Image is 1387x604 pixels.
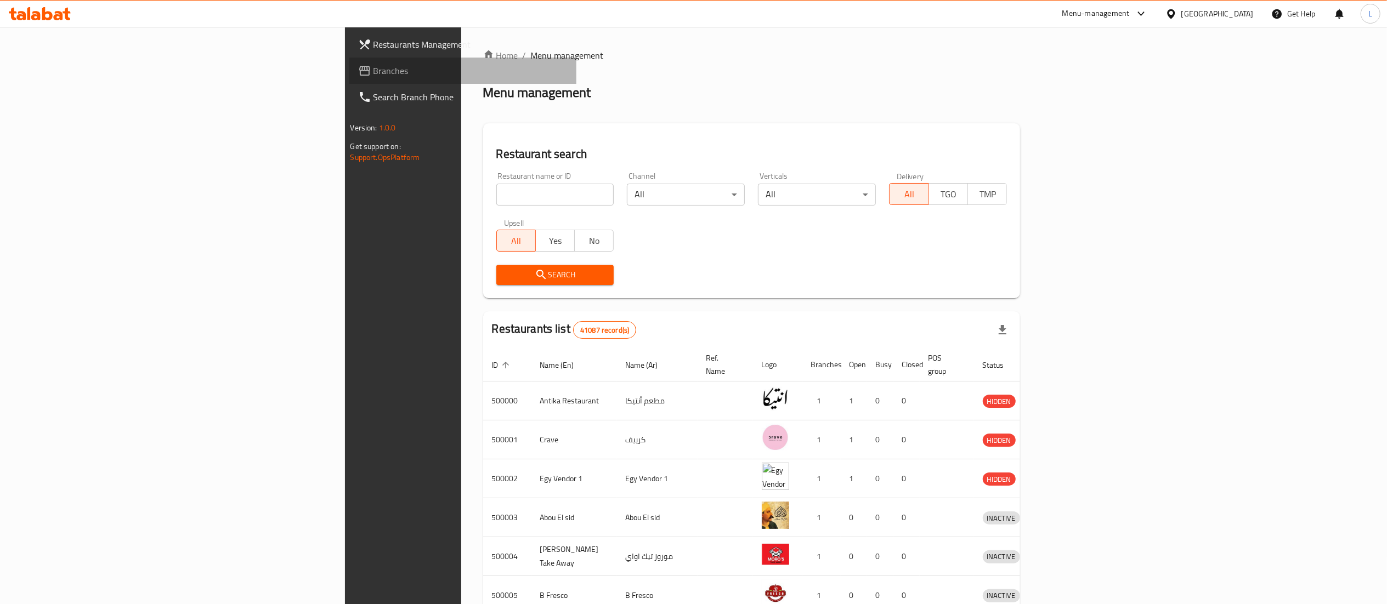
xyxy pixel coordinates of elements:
[983,395,1016,408] span: HIDDEN
[841,420,867,459] td: 1
[379,121,396,135] span: 1.0.0
[929,183,968,205] button: TGO
[617,459,698,498] td: Egy Vendor 1
[505,268,605,282] span: Search
[627,184,745,206] div: All
[626,358,672,372] span: Name (Ar)
[492,321,637,339] h2: Restaurants list
[535,230,575,252] button: Yes
[967,183,1007,205] button: TMP
[617,420,698,459] td: كرييف
[540,233,570,249] span: Yes
[574,325,636,335] span: 41087 record(s)
[373,64,568,77] span: Branches
[373,38,568,51] span: Restaurants Management
[893,498,920,537] td: 0
[889,183,929,205] button: All
[983,473,1016,486] span: HIDDEN
[706,351,740,378] span: Ref. Name
[373,90,568,104] span: Search Branch Phone
[897,172,924,180] label: Delivery
[762,424,789,451] img: Crave
[762,540,789,568] img: Moro's Take Away
[617,381,698,420] td: مطعم أنتيكا
[802,420,841,459] td: 1
[867,348,893,381] th: Busy
[983,512,1020,525] span: INACTIVE
[893,537,920,576] td: 0
[983,550,1020,563] div: INACTIVE
[867,498,893,537] td: 0
[802,381,841,420] td: 1
[983,589,1020,602] span: INACTIVE
[1062,7,1130,20] div: Menu-management
[841,348,867,381] th: Open
[933,186,964,202] span: TGO
[989,317,1016,343] div: Export file
[802,348,841,381] th: Branches
[496,184,614,206] input: Search for restaurant name or ID..
[758,184,876,206] div: All
[540,358,588,372] span: Name (En)
[496,146,1007,162] h2: Restaurant search
[574,230,614,252] button: No
[349,58,576,84] a: Branches
[929,351,961,378] span: POS group
[617,498,698,537] td: Abou El sid
[350,150,420,164] a: Support.OpsPlatform
[893,459,920,498] td: 0
[501,233,531,249] span: All
[496,265,614,285] button: Search
[349,84,576,110] a: Search Branch Phone
[762,502,789,529] img: Abou El sid
[573,321,636,339] div: Total records count
[504,219,524,226] label: Upsell
[802,498,841,537] td: 1
[492,358,513,372] span: ID
[350,121,377,135] span: Version:
[350,139,401,153] span: Get support on:
[894,186,924,202] span: All
[841,381,867,420] td: 1
[483,49,1021,62] nav: breadcrumb
[617,537,698,576] td: موروز تيك اواي
[762,385,789,412] img: Antika Restaurant
[1368,8,1372,20] span: L
[867,459,893,498] td: 0
[762,463,789,490] img: Egy Vendor 1
[579,233,609,249] span: No
[841,537,867,576] td: 0
[983,434,1016,447] span: HIDDEN
[483,84,591,101] h2: Menu management
[867,381,893,420] td: 0
[983,589,1020,602] div: INACTIVE
[867,537,893,576] td: 0
[802,537,841,576] td: 1
[983,358,1018,372] span: Status
[349,31,576,58] a: Restaurants Management
[972,186,1003,202] span: TMP
[1181,8,1254,20] div: [GEOGRAPHIC_DATA]
[893,381,920,420] td: 0
[841,459,867,498] td: 1
[496,230,536,252] button: All
[841,498,867,537] td: 0
[867,420,893,459] td: 0
[893,348,920,381] th: Closed
[893,420,920,459] td: 0
[983,550,1020,563] span: INACTIVE
[753,348,802,381] th: Logo
[802,459,841,498] td: 1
